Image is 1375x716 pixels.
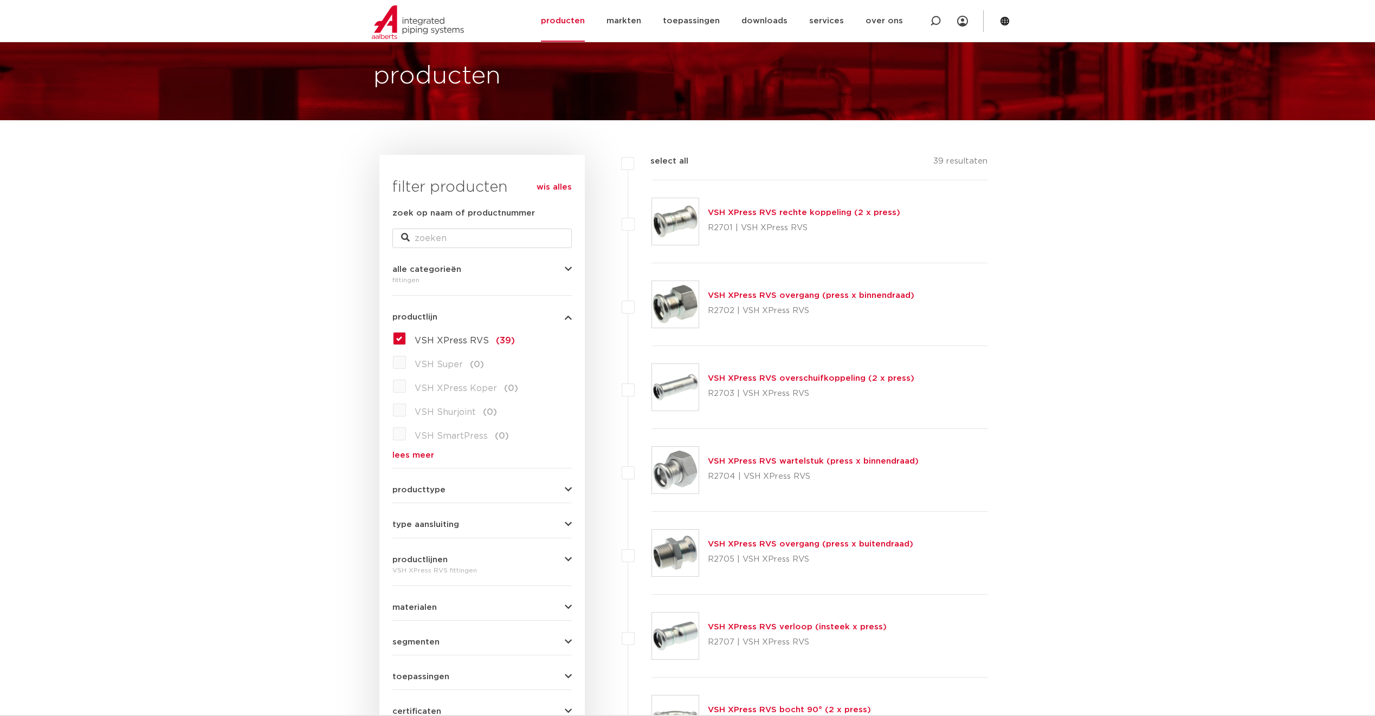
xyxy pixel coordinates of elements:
[537,181,572,194] a: wis alles
[708,540,913,548] a: VSH XPress RVS overgang (press x buitendraad)
[392,265,461,274] span: alle categorieën
[652,198,699,245] img: Thumbnail for VSH XPress RVS rechte koppeling (2 x press)
[933,155,987,172] p: 39 resultaten
[708,209,900,217] a: VSH XPress RVS rechte koppeling (2 x press)
[392,638,572,646] button: segmenten
[415,336,489,345] span: VSH XPress RVS
[392,520,459,529] span: type aansluiting
[708,706,871,714] a: VSH XPress RVS bocht 90° (2 x press)
[495,432,509,440] span: (0)
[504,384,518,393] span: (0)
[415,384,497,393] span: VSH XPress Koper
[415,432,488,440] span: VSH SmartPress
[652,530,699,576] img: Thumbnail for VSH XPress RVS overgang (press x buitendraad)
[373,59,501,94] h1: producten
[708,623,887,631] a: VSH XPress RVS verloop (insteek x press)
[392,564,572,577] div: VSH XPress RVS fittingen
[392,313,572,321] button: productlijn
[708,374,914,382] a: VSH XPress RVS overschuifkoppeling (2 x press)
[652,447,699,493] img: Thumbnail for VSH XPress RVS wartelstuk (press x binnendraad)
[708,457,919,465] a: VSH XPress RVS wartelstuk (press x binnendraad)
[392,451,572,459] a: lees meer
[392,520,572,529] button: type aansluiting
[634,155,688,168] label: select all
[392,207,535,220] label: zoek op naam of productnummer
[708,219,900,237] p: R2701 | VSH XPress RVS
[392,673,449,681] span: toepassingen
[392,229,572,248] input: zoeken
[708,551,913,568] p: R2705 | VSH XPress RVS
[392,274,572,287] div: fittingen
[470,360,484,369] span: (0)
[392,313,437,321] span: productlijn
[392,486,572,494] button: producttype
[392,556,448,564] span: productlijnen
[392,603,572,611] button: materialen
[392,638,440,646] span: segmenten
[483,408,497,416] span: (0)
[392,707,441,715] span: certificaten
[415,360,463,369] span: VSH Super
[415,408,476,416] span: VSH Shurjoint
[392,265,572,274] button: alle categorieën
[708,291,914,300] a: VSH XPress RVS overgang (press x binnendraad)
[392,707,572,715] button: certificaten
[496,336,515,345] span: (39)
[708,468,919,485] p: R2704 | VSH XPress RVS
[652,281,699,328] img: Thumbnail for VSH XPress RVS overgang (press x binnendraad)
[708,634,887,651] p: R2707 | VSH XPress RVS
[708,302,914,320] p: R2702 | VSH XPress RVS
[652,613,699,659] img: Thumbnail for VSH XPress RVS verloop (insteek x press)
[392,603,437,611] span: materialen
[392,486,446,494] span: producttype
[708,385,914,402] p: R2703 | VSH XPress RVS
[392,673,572,681] button: toepassingen
[392,556,572,564] button: productlijnen
[652,364,699,411] img: Thumbnail for VSH XPress RVS overschuifkoppeling (2 x press)
[392,177,572,198] h3: filter producten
